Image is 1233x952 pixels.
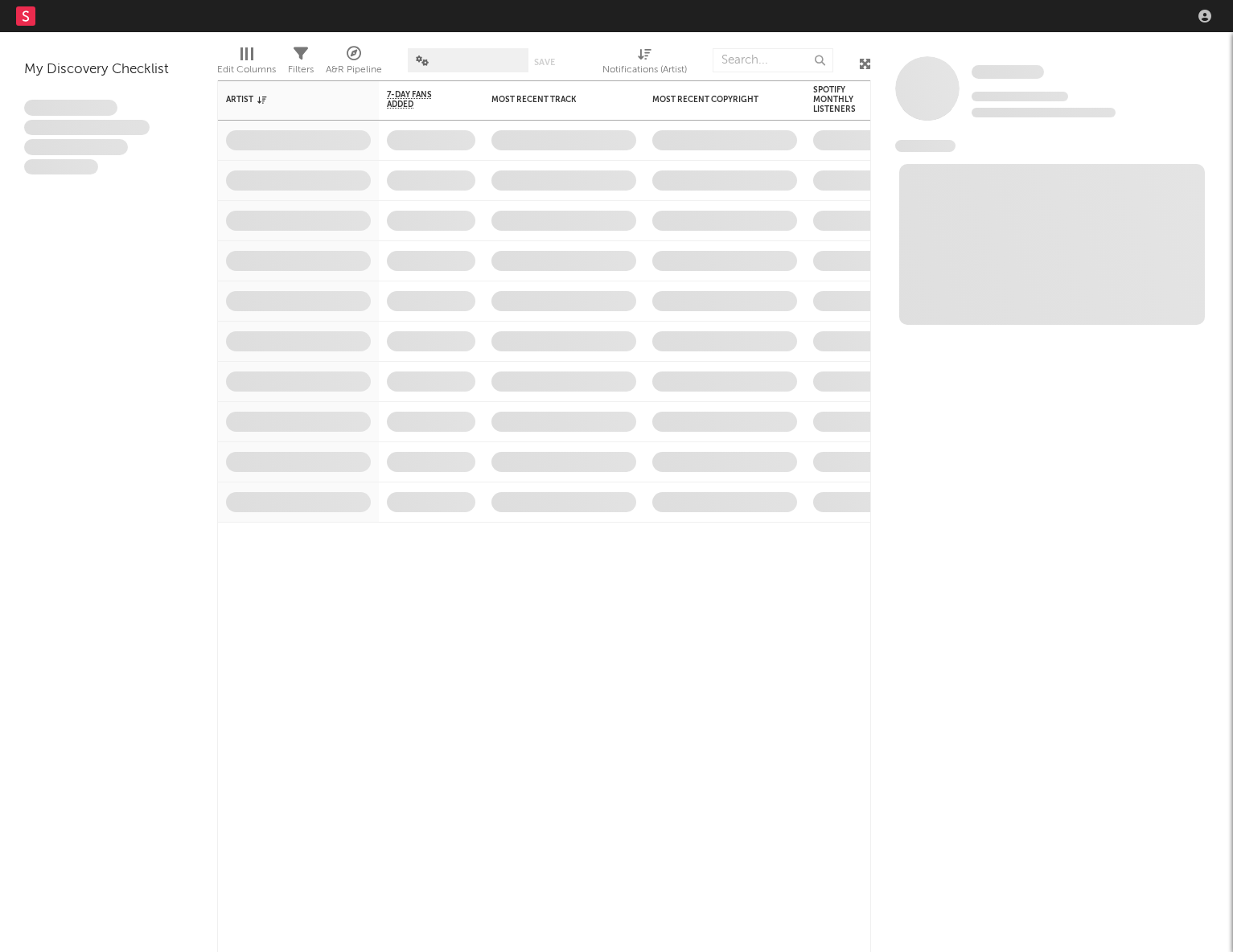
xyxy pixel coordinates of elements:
[895,140,956,152] span: News Feed
[24,120,150,136] span: Integer aliquet in purus et
[972,65,1044,79] span: Some Artist
[326,40,382,87] div: A&R Pipeline
[602,40,687,87] div: Notifications (Artist)
[813,85,869,114] div: Spotify Monthly Listeners
[217,40,276,87] div: Edit Columns
[24,60,193,80] div: My Discovery Checklist
[972,64,1044,80] a: Some Artist
[288,60,314,80] div: Filters
[326,60,382,80] div: A&R Pipeline
[24,159,98,175] span: Aliquam viverra
[226,95,347,105] div: Artist
[24,139,128,155] span: Praesent ac interdum
[602,60,687,80] div: Notifications (Artist)
[387,90,451,109] span: 7-Day Fans Added
[24,100,117,116] span: Lorem ipsum dolor
[534,58,555,67] button: Save
[491,95,612,105] div: Most Recent Track
[288,40,314,87] div: Filters
[713,48,833,72] input: Search...
[217,60,276,80] div: Edit Columns
[972,92,1068,101] span: Tracking Since: [DATE]
[972,108,1116,117] span: 0 fans last week
[652,95,773,105] div: Most Recent Copyright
